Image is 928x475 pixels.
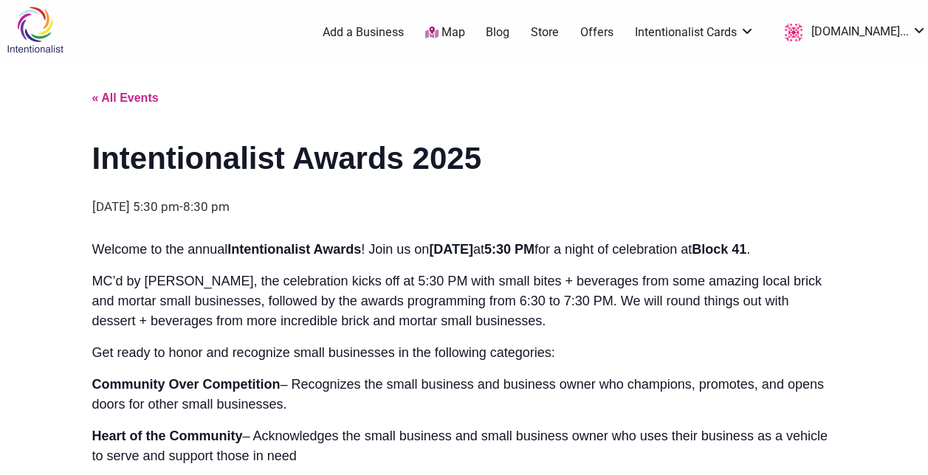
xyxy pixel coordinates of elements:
[531,24,559,41] a: Store
[323,24,404,41] a: Add a Business
[429,242,473,257] strong: [DATE]
[92,426,836,466] p: – Acknowledges the small business and small business owner who uses their business as a vehicle t...
[776,19,927,46] li: thside.com...
[92,271,836,331] p: MC’d by [PERSON_NAME], the celebration kicks off at 5:30 PM with small bites + beverages from som...
[580,24,613,41] a: Offers
[92,91,159,104] a: « All Events
[635,24,755,41] a: Intentionalist Cards
[92,377,281,392] strong: Community Over Competition
[183,199,230,214] span: 8:30 pm
[227,242,361,257] strong: Intentionalist Awards
[92,240,836,260] p: Welcome to the annual ! Join us on at for a night of celebration at .
[92,375,836,415] p: – Recognizes the small business and business owner who champions, promotes, and opens doors for o...
[92,198,230,217] div: -
[692,242,746,257] strong: Block 41
[92,199,179,214] span: [DATE] 5:30 pm
[484,242,535,257] strong: 5:30 PM
[92,429,243,443] strong: Heart of the Community
[486,24,509,41] a: Blog
[776,19,927,46] a: [DOMAIN_NAME]...
[92,343,836,363] p: Get ready to honor and recognize small businesses in the following categories:
[92,137,836,180] h1: Intentionalist Awards 2025
[425,24,465,41] a: Map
